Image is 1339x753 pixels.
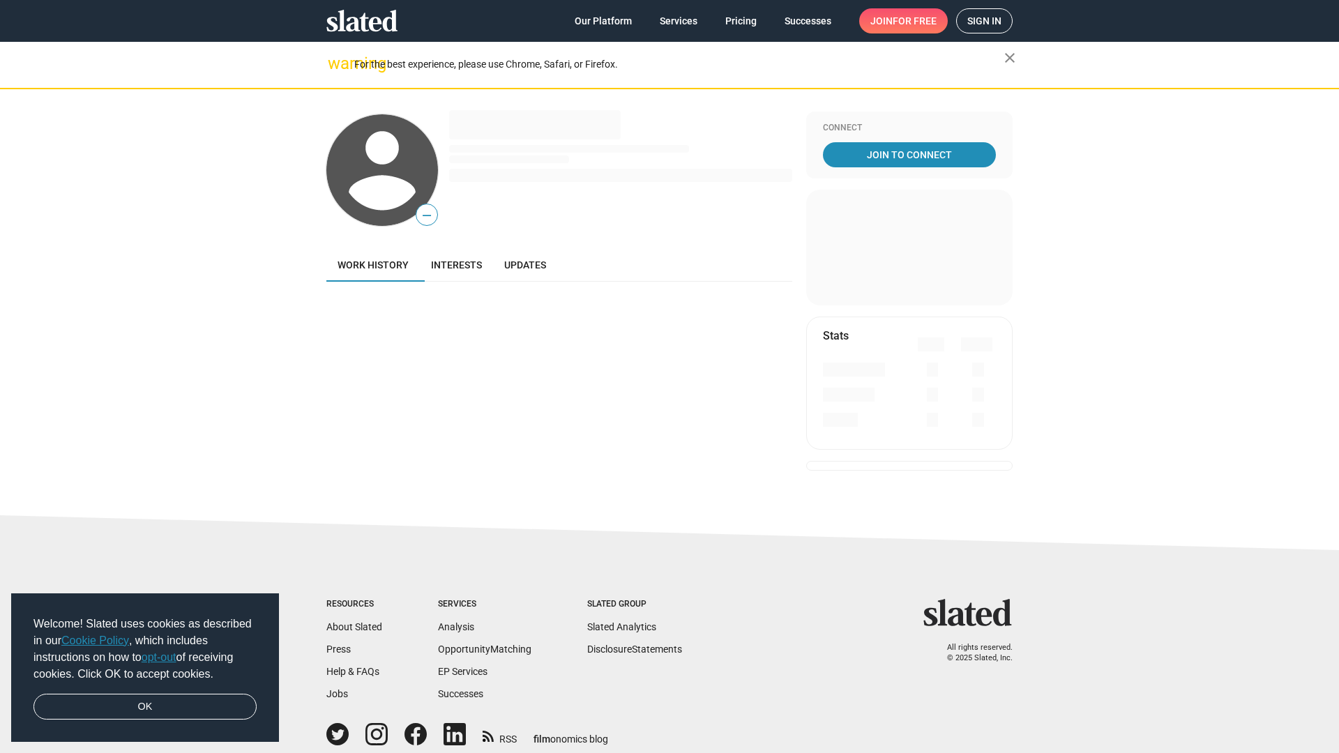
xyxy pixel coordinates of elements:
[61,634,129,646] a: Cookie Policy
[431,259,482,271] span: Interests
[438,666,487,677] a: EP Services
[823,142,996,167] a: Join To Connect
[504,259,546,271] span: Updates
[563,8,643,33] a: Our Platform
[956,8,1013,33] a: Sign in
[483,724,517,746] a: RSS
[660,8,697,33] span: Services
[1001,50,1018,66] mat-icon: close
[326,621,382,632] a: About Slated
[826,142,993,167] span: Join To Connect
[326,248,420,282] a: Work history
[587,599,682,610] div: Slated Group
[859,8,948,33] a: Joinfor free
[326,666,379,677] a: Help & FAQs
[773,8,842,33] a: Successes
[11,593,279,743] div: cookieconsent
[967,9,1001,33] span: Sign in
[142,651,176,663] a: opt-out
[587,644,682,655] a: DisclosureStatements
[420,248,493,282] a: Interests
[932,643,1013,663] p: All rights reserved. © 2025 Slated, Inc.
[328,55,345,72] mat-icon: warning
[326,688,348,699] a: Jobs
[893,8,937,33] span: for free
[534,733,550,745] span: film
[416,206,437,225] span: —
[438,599,531,610] div: Services
[438,688,483,699] a: Successes
[785,8,831,33] span: Successes
[493,248,557,282] a: Updates
[338,259,409,271] span: Work history
[438,621,474,632] a: Analysis
[575,8,632,33] span: Our Platform
[823,123,996,134] div: Connect
[326,599,382,610] div: Resources
[326,644,351,655] a: Press
[534,722,608,746] a: filmonomics blog
[438,644,531,655] a: OpportunityMatching
[587,621,656,632] a: Slated Analytics
[649,8,709,33] a: Services
[33,694,257,720] a: dismiss cookie message
[354,55,1004,74] div: For the best experience, please use Chrome, Safari, or Firefox.
[33,616,257,683] span: Welcome! Slated uses cookies as described in our , which includes instructions on how to of recei...
[870,8,937,33] span: Join
[823,328,849,343] mat-card-title: Stats
[725,8,757,33] span: Pricing
[714,8,768,33] a: Pricing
